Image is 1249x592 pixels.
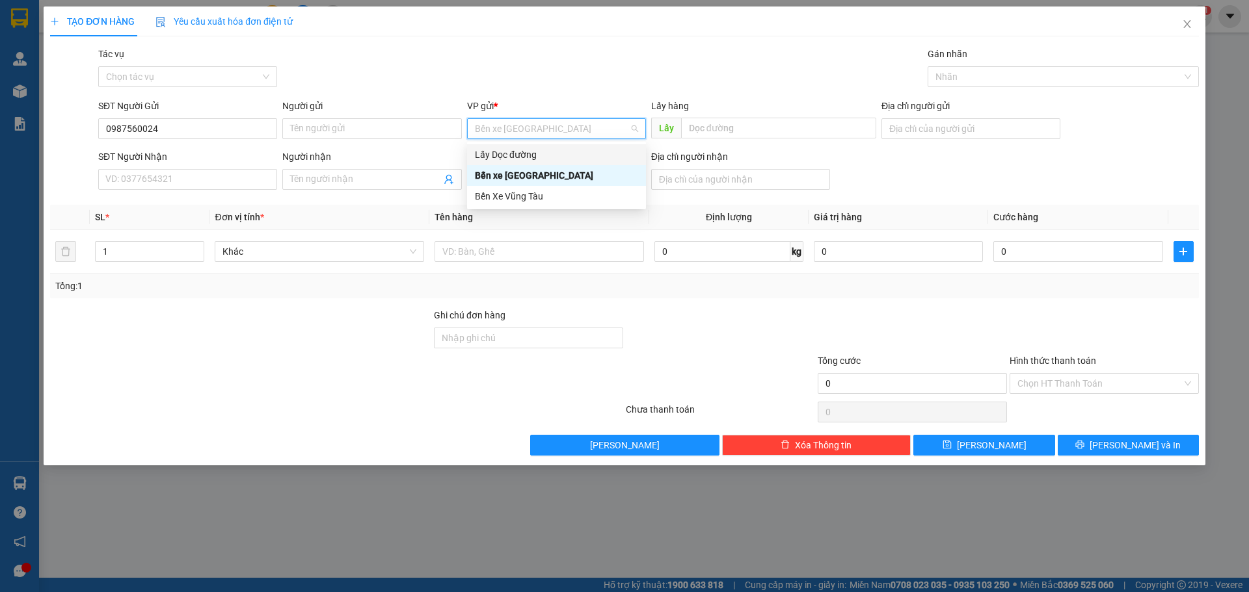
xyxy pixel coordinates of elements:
[624,402,816,425] div: Chưa thanh toán
[590,438,660,452] span: [PERSON_NAME]
[781,440,790,450] span: delete
[222,242,416,261] span: Khác
[444,174,454,185] span: user-add
[1090,438,1181,452] span: [PERSON_NAME] và In
[475,189,638,203] div: Bến Xe Vũng Tàu
[881,118,1060,139] input: Địa chỉ của người gửi
[1182,19,1192,29] span: close
[943,440,952,450] span: save
[957,438,1027,452] span: [PERSON_NAME]
[95,212,105,222] span: SL
[155,17,166,27] img: icon
[1058,435,1199,456] button: printer[PERSON_NAME] và In
[98,49,124,59] label: Tác vụ
[98,149,277,164] div: SĐT Người Nhận
[651,149,830,164] div: Địa chỉ người nhận
[795,438,852,452] span: Xóa Thông tin
[475,168,638,183] div: Bến xe [GEOGRAPHIC_DATA]
[98,99,277,113] div: SĐT Người Gửi
[814,241,983,262] input: 0
[215,212,263,222] span: Đơn vị tính
[50,16,135,27] span: TẠO ĐƠN HÀNG
[913,435,1054,456] button: save[PERSON_NAME]
[467,144,646,165] div: Lấy Dọc đường
[155,16,293,27] span: Yêu cầu xuất hóa đơn điện tử
[530,435,719,456] button: [PERSON_NAME]
[467,165,646,186] div: Bến xe Quảng Ngãi
[818,355,861,366] span: Tổng cước
[1169,6,1205,43] button: Close
[55,279,482,293] div: Tổng: 1
[467,186,646,207] div: Bến Xe Vũng Tàu
[467,99,646,113] div: VP gửi
[1174,241,1194,262] button: plus
[651,118,681,138] span: Lấy
[1174,246,1193,257] span: plus
[55,241,76,262] button: delete
[475,148,638,162] div: Lấy Dọc đường
[722,435,911,456] button: deleteXóa Thông tin
[1010,355,1096,366] label: Hình thức thanh toán
[790,241,803,262] span: kg
[435,241,644,262] input: VD: Bàn, Ghế
[651,101,689,111] span: Lấy hàng
[434,310,505,320] label: Ghi chú đơn hàng
[282,149,461,164] div: Người nhận
[651,169,830,190] input: Địa chỉ của người nhận
[435,212,473,222] span: Tên hàng
[50,17,59,26] span: plus
[681,118,876,138] input: Dọc đường
[881,99,1060,113] div: Địa chỉ người gửi
[282,99,461,113] div: Người gửi
[814,212,862,222] span: Giá trị hàng
[434,328,623,348] input: Ghi chú đơn hàng
[993,212,1038,222] span: Cước hàng
[928,49,967,59] label: Gán nhãn
[1075,440,1084,450] span: printer
[706,212,752,222] span: Định lượng
[475,119,638,138] span: Bến xe Quảng Ngãi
